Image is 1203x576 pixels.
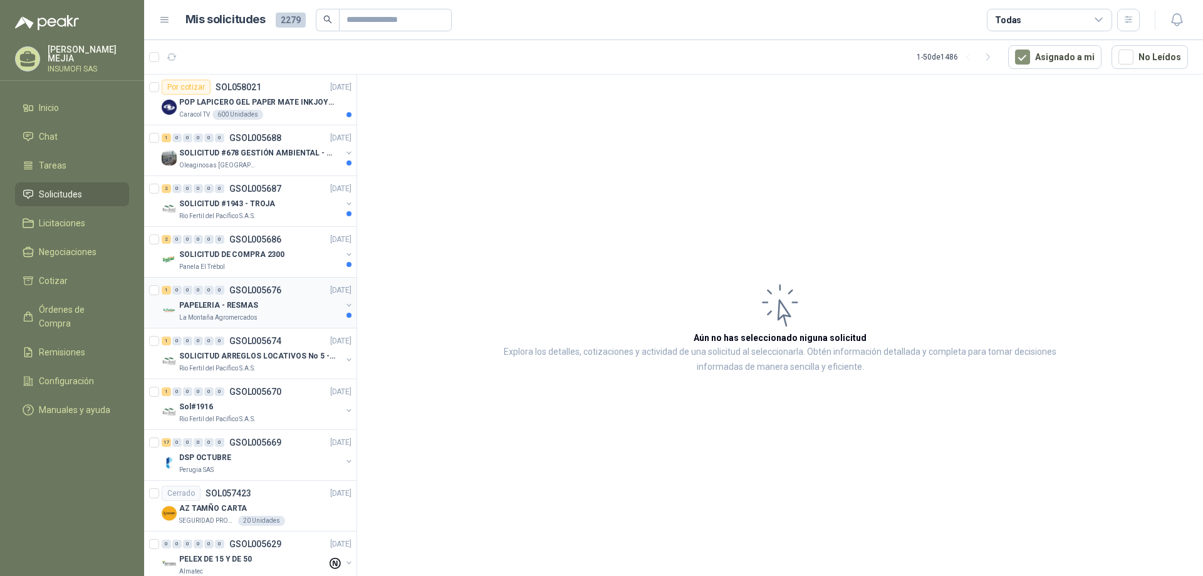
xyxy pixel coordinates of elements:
[194,337,203,345] div: 0
[162,80,211,95] div: Por cotizar
[194,235,203,244] div: 0
[172,184,182,193] div: 0
[15,398,129,422] a: Manuales y ayuda
[144,481,357,531] a: CerradoSOL057423[DATE] Company LogoAZ TAMÑO CARTASEGURIDAD PROVISER LTDA20 Unidades
[183,286,192,295] div: 0
[15,298,129,335] a: Órdenes de Compra
[215,337,224,345] div: 0
[183,438,192,447] div: 0
[215,184,224,193] div: 0
[179,147,335,159] p: SOLICITUD #678 GESTIÓN AMBIENTAL - TUMACO
[15,96,129,120] a: Inicio
[179,160,258,170] p: Oleaginosas [GEOGRAPHIC_DATA][PERSON_NAME]
[179,198,275,210] p: SOLICITUD #1943 - TROJA
[204,134,214,142] div: 0
[172,387,182,396] div: 0
[172,438,182,447] div: 0
[276,13,306,28] span: 2279
[215,286,224,295] div: 0
[162,184,171,193] div: 2
[330,285,352,296] p: [DATE]
[39,216,85,230] span: Licitaciones
[330,437,352,449] p: [DATE]
[1008,45,1101,69] button: Asignado a mi
[48,45,129,63] p: [PERSON_NAME] MEJIA
[162,232,354,272] a: 2 0 0 0 0 0 GSOL005686[DATE] Company LogoSOLICITUD DE COMPRA 2300Panela El Trébol
[162,100,177,115] img: Company Logo
[179,249,284,261] p: SOLICITUD DE COMPRA 2300
[162,252,177,267] img: Company Logo
[194,438,203,447] div: 0
[330,386,352,398] p: [DATE]
[179,97,335,108] p: POP LAPICERO GEL PAPER MATE INKJOY 0.7 (Revisar el adjunto)
[162,333,354,374] a: 1 0 0 0 0 0 GSOL005674[DATE] Company LogoSOLICITUD ARREGLOS LOCATIVOS No 5 - PICHINDERio Fertil d...
[212,110,263,120] div: 600 Unidades
[39,274,68,288] span: Cotizar
[15,340,129,364] a: Remisiones
[39,101,59,115] span: Inicio
[204,540,214,548] div: 0
[162,506,177,521] img: Company Logo
[204,387,214,396] div: 0
[229,540,281,548] p: GSOL005629
[194,286,203,295] div: 0
[162,486,200,501] div: Cerrado
[162,540,171,548] div: 0
[144,75,357,125] a: Por cotizarSOL058021[DATE] Company LogoPOP LAPICERO GEL PAPER MATE INKJOY 0.7 (Revisar el adjunto...
[15,269,129,293] a: Cotizar
[229,184,281,193] p: GSOL005687
[216,83,261,92] p: SOL058021
[162,286,171,295] div: 1
[162,438,171,447] div: 17
[215,134,224,142] div: 0
[39,403,110,417] span: Manuales y ayuda
[179,516,236,526] p: SEGURIDAD PROVISER LTDA
[215,387,224,396] div: 0
[15,182,129,206] a: Solicitudes
[330,538,352,550] p: [DATE]
[215,438,224,447] div: 0
[172,134,182,142] div: 0
[179,503,247,515] p: AZ TAMÑO CARTA
[162,455,177,470] img: Company Logo
[330,183,352,195] p: [DATE]
[162,283,354,323] a: 1 0 0 0 0 0 GSOL005676[DATE] Company LogoPAPELERIA - RESMASLa Montaña Agromercados
[39,303,117,330] span: Órdenes de Compra
[917,47,998,67] div: 1 - 50 de 1486
[330,234,352,246] p: [DATE]
[162,181,354,221] a: 2 0 0 0 0 0 GSOL005687[DATE] Company LogoSOLICITUD #1943 - TROJARio Fertil del Pacífico S.A.S.
[179,465,214,475] p: Perugia SAS
[330,488,352,500] p: [DATE]
[215,540,224,548] div: 0
[183,540,192,548] div: 0
[183,235,192,244] div: 0
[204,438,214,447] div: 0
[39,374,94,388] span: Configuración
[15,154,129,177] a: Tareas
[39,245,96,259] span: Negociaciones
[39,345,85,359] span: Remisiones
[229,235,281,244] p: GSOL005686
[330,335,352,347] p: [DATE]
[194,134,203,142] div: 0
[194,184,203,193] div: 0
[162,353,177,369] img: Company Logo
[39,159,66,172] span: Tareas
[323,15,332,24] span: search
[995,13,1021,27] div: Todas
[39,187,82,201] span: Solicitudes
[162,134,171,142] div: 1
[215,235,224,244] div: 0
[694,331,867,345] h3: Aún no has seleccionado niguna solicitud
[204,337,214,345] div: 0
[179,350,335,362] p: SOLICITUD ARREGLOS LOCATIVOS No 5 - PICHINDE
[162,435,354,475] a: 17 0 0 0 0 0 GSOL005669[DATE] Company LogoDSP OCTUBREPerugia SAS
[238,516,285,526] div: 20 Unidades
[229,387,281,396] p: GSOL005670
[179,211,256,221] p: Rio Fertil del Pacífico S.A.S.
[15,369,129,393] a: Configuración
[482,345,1078,375] p: Explora los detalles, cotizaciones y actividad de una solicitud al seleccionarla. Obtén informaci...
[183,337,192,345] div: 0
[179,262,225,272] p: Panela El Trébol
[172,540,182,548] div: 0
